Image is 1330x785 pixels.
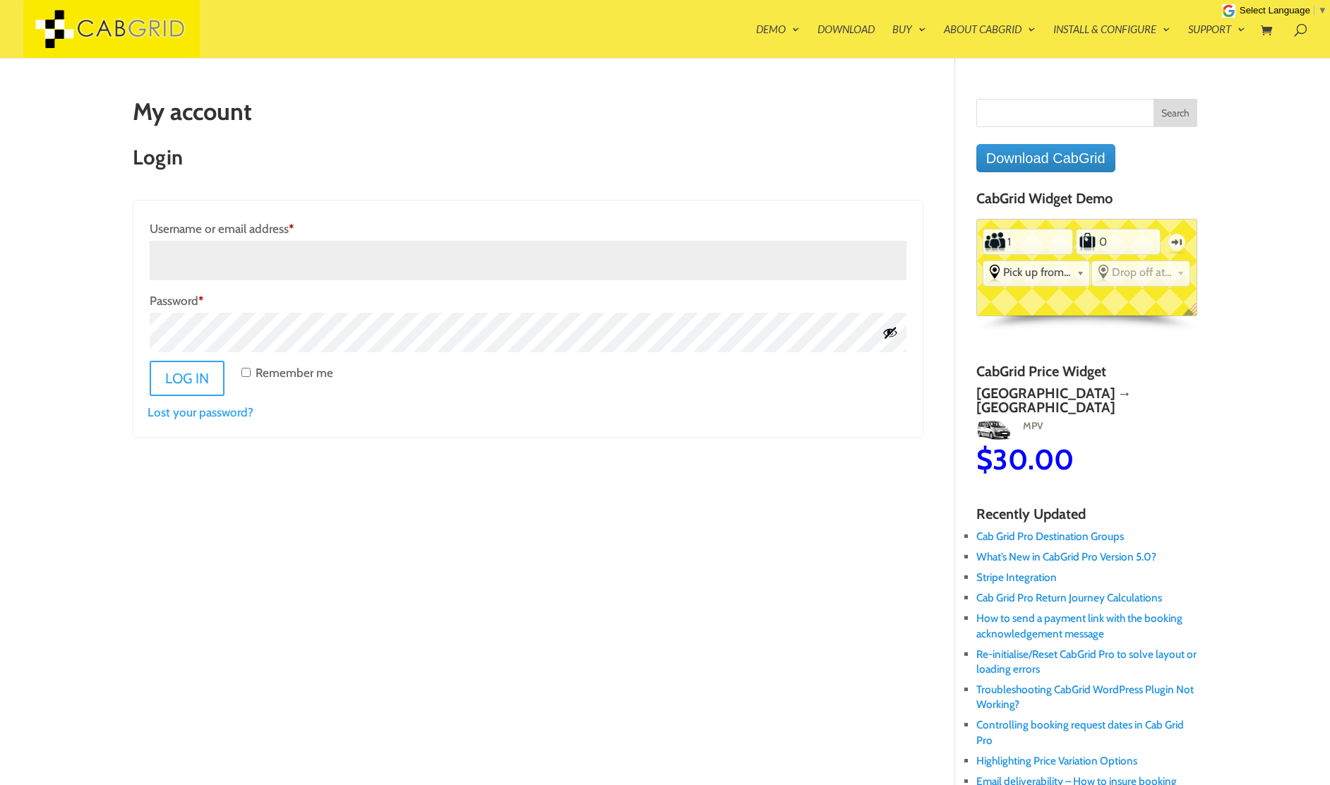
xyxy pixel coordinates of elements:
[150,217,906,241] label: Username or email address
[976,591,1162,604] a: Cab Grid Pro Return Journey Calculations
[1178,300,1206,330] span: English
[1164,225,1190,258] label: One-way
[1098,230,1139,253] input: Number of Suitcases
[944,24,1036,58] a: About CabGrid
[1092,261,1190,284] div: Select the place the destination address is within
[1053,24,1170,58] a: Install & Configure
[976,506,1197,529] h4: Recently Updated
[976,529,1124,543] a: Cab Grid Pro Destination Groups
[892,24,926,58] a: Buy
[1314,5,1314,16] span: ​
[976,611,1182,640] a: How to send a payment link with the booking acknowledgement message
[975,386,1196,414] h2: [GEOGRAPHIC_DATA] → [GEOGRAPHIC_DATA]
[1077,231,1098,253] label: Number of Suitcases
[150,289,906,313] label: Password
[1318,5,1327,16] span: ▼
[975,386,1196,474] a: [GEOGRAPHIC_DATA] → [GEOGRAPHIC_DATA]MPVMPV$30.00
[976,718,1184,746] a: Controlling booking request dates in Cab Grid Pro
[984,231,1006,253] label: Number of Passengers
[975,418,1011,441] img: MPV
[976,191,1197,213] h4: CabGrid Widget Demo
[817,24,875,58] a: Download
[1112,265,1172,279] span: Drop off at...
[1196,442,1212,477] span: $
[882,325,898,340] button: Show password
[976,550,1156,563] a: What’s New in CabGrid Pro Version 5.0?
[976,647,1197,676] a: Re-initialise/Reset CabGrid Pro to solve layout or loading errors
[756,24,800,58] a: Demo
[1240,5,1310,16] span: Select Language
[976,683,1194,711] a: Troubleshooting CabGrid WordPress Plugin Not Working?
[1196,418,1232,441] img: MPV
[148,405,253,419] a: Lost your password?
[976,144,1115,172] a: Download CabGrid
[1188,24,1245,58] a: Support
[983,261,1089,284] div: Select the place the starting address falls within
[256,366,333,380] span: Remember me
[1013,419,1043,432] span: MPV
[1006,230,1050,253] input: Number of Passengers
[133,99,923,132] h1: My account
[976,364,1197,386] h4: CabGrid Price Widget
[976,570,1057,584] a: Stripe Integration
[133,146,923,176] h2: Login
[1003,265,1071,279] span: Pick up from...
[241,368,251,377] input: Remember me
[975,442,991,477] span: $
[991,442,1072,477] span: 30.00
[1154,99,1197,127] input: Search
[150,361,224,396] button: Log in
[976,754,1137,767] a: Highlighting Price Variation Options
[23,20,200,35] a: CabGrid Taxi Plugin
[1240,5,1327,16] a: Select Language​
